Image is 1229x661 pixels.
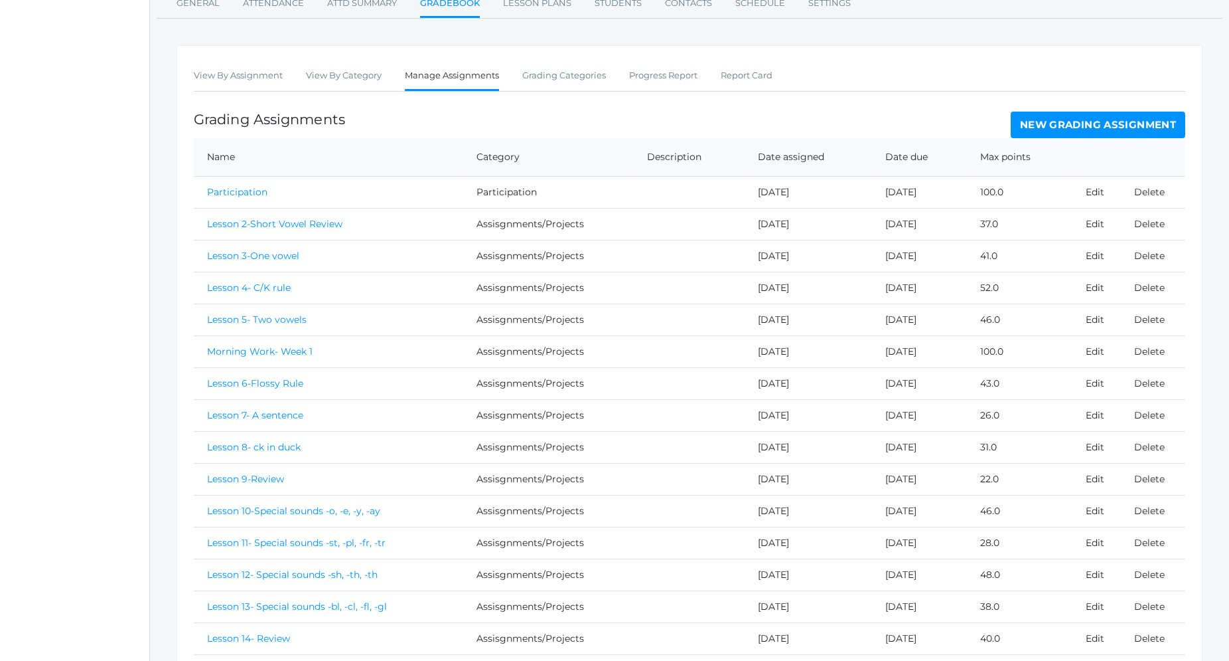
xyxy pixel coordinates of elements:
[872,367,967,399] td: [DATE]
[967,591,1072,622] td: 38.0
[967,463,1072,495] td: 22.0
[872,304,967,335] td: [DATE]
[463,431,634,463] td: Assisgnments/Projects
[872,431,967,463] td: [DATE]
[463,559,634,591] td: Assisgnments/Projects
[745,559,872,591] td: [DATE]
[745,176,872,208] td: [DATE]
[1134,377,1165,389] a: Delete
[1086,537,1104,549] a: Edit
[634,138,745,177] th: Description
[207,345,313,357] a: Morning Work- Week 1
[1134,601,1165,613] a: Delete
[463,240,634,272] td: Assisgnments/Projects
[207,505,380,517] a: Lesson 10-Special sounds -o, -e, -y, -ay
[872,208,967,240] td: [DATE]
[463,272,634,304] td: Assisgnments/Projects
[745,304,872,335] td: [DATE]
[1086,409,1104,421] a: Edit
[745,208,872,240] td: [DATE]
[745,240,872,272] td: [DATE]
[207,250,299,262] a: Lesson 3-One vowel
[967,176,1072,208] td: 100.0
[1086,569,1104,581] a: Edit
[745,272,872,304] td: [DATE]
[745,495,872,527] td: [DATE]
[967,559,1072,591] td: 48.0
[1134,250,1165,262] a: Delete
[463,399,634,431] td: Assisgnments/Projects
[207,186,267,198] a: Participation
[745,431,872,463] td: [DATE]
[1086,345,1104,357] a: Edit
[194,62,283,89] a: View By Assignment
[1134,632,1165,644] a: Delete
[1086,282,1104,294] a: Edit
[207,377,303,389] a: Lesson 6-Flossy Rule
[745,138,872,177] th: Date assigned
[207,601,387,613] a: Lesson 13- Special sounds -bl, -cl, -fl, -gl
[463,495,634,527] td: Assisgnments/Projects
[463,176,634,208] td: Participation
[207,569,378,581] a: Lesson 12- Special sounds -sh, -th, -th
[872,527,967,559] td: [DATE]
[1086,473,1104,485] a: Edit
[207,282,291,294] a: Lesson 4- C/K rule
[872,591,967,622] td: [DATE]
[1086,186,1104,198] a: Edit
[872,495,967,527] td: [DATE]
[872,272,967,304] td: [DATE]
[745,399,872,431] td: [DATE]
[463,527,634,559] td: Assisgnments/Projects
[207,473,284,485] a: Lesson 9-Review
[1134,409,1165,421] a: Delete
[745,367,872,399] td: [DATE]
[872,559,967,591] td: [DATE]
[463,622,634,654] td: Assisgnments/Projects
[967,527,1072,559] td: 28.0
[967,622,1072,654] td: 40.0
[745,335,872,367] td: [DATE]
[194,138,463,177] th: Name
[745,463,872,495] td: [DATE]
[1134,345,1165,357] a: Delete
[967,367,1072,399] td: 43.0
[721,62,772,89] a: Report Card
[967,495,1072,527] td: 46.0
[463,335,634,367] td: Assisgnments/Projects
[1134,473,1165,485] a: Delete
[1086,377,1104,389] a: Edit
[872,622,967,654] td: [DATE]
[872,399,967,431] td: [DATE]
[522,62,606,89] a: Grading Categories
[207,218,342,230] a: Lesson 2-Short Vowel Review
[463,138,634,177] th: Category
[872,240,967,272] td: [DATE]
[745,591,872,622] td: [DATE]
[207,537,386,549] a: Lesson 11- Special sounds -st, -pl, -fr, -tr
[194,112,345,127] h1: Grading Assignments
[872,335,967,367] td: [DATE]
[967,335,1072,367] td: 100.0
[1086,314,1104,326] a: Edit
[463,208,634,240] td: Assisgnments/Projects
[1086,632,1104,644] a: Edit
[1086,601,1104,613] a: Edit
[967,304,1072,335] td: 46.0
[1134,218,1165,230] a: Delete
[463,304,634,335] td: Assisgnments/Projects
[967,399,1072,431] td: 26.0
[463,463,634,495] td: Assisgnments/Projects
[1134,537,1165,549] a: Delete
[872,138,967,177] th: Date due
[405,62,499,91] a: Manage Assignments
[207,409,303,421] a: Lesson 7- A sentence
[1086,505,1104,517] a: Edit
[967,431,1072,463] td: 31.0
[872,176,967,208] td: [DATE]
[1134,505,1165,517] a: Delete
[1086,218,1104,230] a: Edit
[745,527,872,559] td: [DATE]
[967,272,1072,304] td: 52.0
[207,441,301,453] a: Lesson 8- ck in duck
